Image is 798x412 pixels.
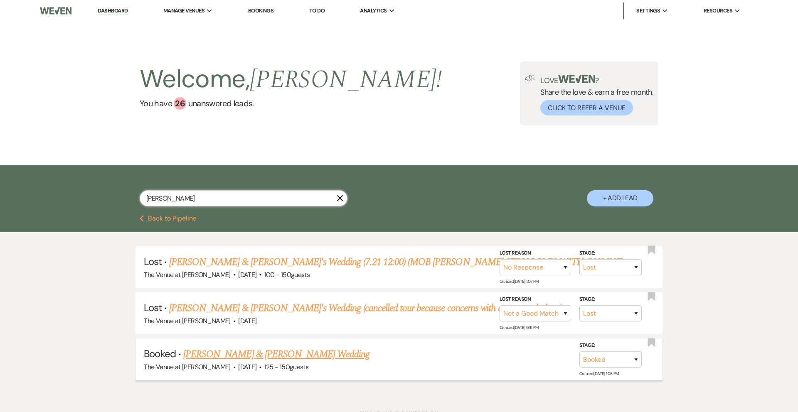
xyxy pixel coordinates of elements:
[579,371,619,376] span: Created: [DATE] 1:08 PM
[579,341,642,350] label: Stage:
[250,61,442,99] span: [PERSON_NAME] !
[144,301,161,314] span: Lost
[500,325,539,330] span: Created: [DATE] 9:15 PM
[535,75,653,115] div: Share the love & earn a free month.
[360,7,387,15] span: Analytics
[144,270,230,279] span: The Venue at [PERSON_NAME]
[238,316,256,325] span: [DATE]
[40,2,71,20] img: Weven Logo
[525,75,535,81] img: loud-speaker-illustration.svg
[587,190,653,206] button: + Add Lead
[144,347,175,360] span: Booked
[140,190,347,206] input: Search by name, event date, email address or phone number
[238,270,256,279] span: [DATE]
[238,363,256,371] span: [DATE]
[309,7,325,14] a: To Do
[540,100,633,115] button: Click to Refer a Venue
[169,301,562,316] a: [PERSON_NAME] & [PERSON_NAME]'s Wedding (cancelled tour because concerns with accommodations)
[144,255,161,268] span: Lost
[140,61,442,97] h2: Welcome,
[500,279,539,284] span: Created: [DATE] 1:07 PM
[264,270,310,279] span: 100 - 150 guests
[98,7,128,15] a: Dashboard
[174,97,186,110] div: 26
[579,295,642,304] label: Stage:
[140,97,442,110] a: You have 26 unanswered leads.
[704,7,732,15] span: Resources
[144,363,230,371] span: The Venue at [PERSON_NAME]
[540,75,653,84] p: Love ?
[264,363,308,371] span: 125 - 150 guests
[144,316,230,325] span: The Venue at [PERSON_NAME]
[500,248,571,257] label: Lost Reason
[636,7,660,15] span: Settings
[558,75,595,83] img: weven-logo-green.svg
[140,215,197,222] button: Back to Pipeline
[183,347,369,362] a: [PERSON_NAME] & [PERSON_NAME] Wedding
[163,7,204,15] span: Manage Venues
[248,7,274,14] a: Bookings
[579,248,642,257] label: Stage:
[169,255,623,270] a: [PERSON_NAME] & [PERSON_NAME]'s Wedding (7.21 12:00) (MOB [PERSON_NAME] STRUGGLES WITH ONLINE)
[500,295,571,304] label: Lost Reason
